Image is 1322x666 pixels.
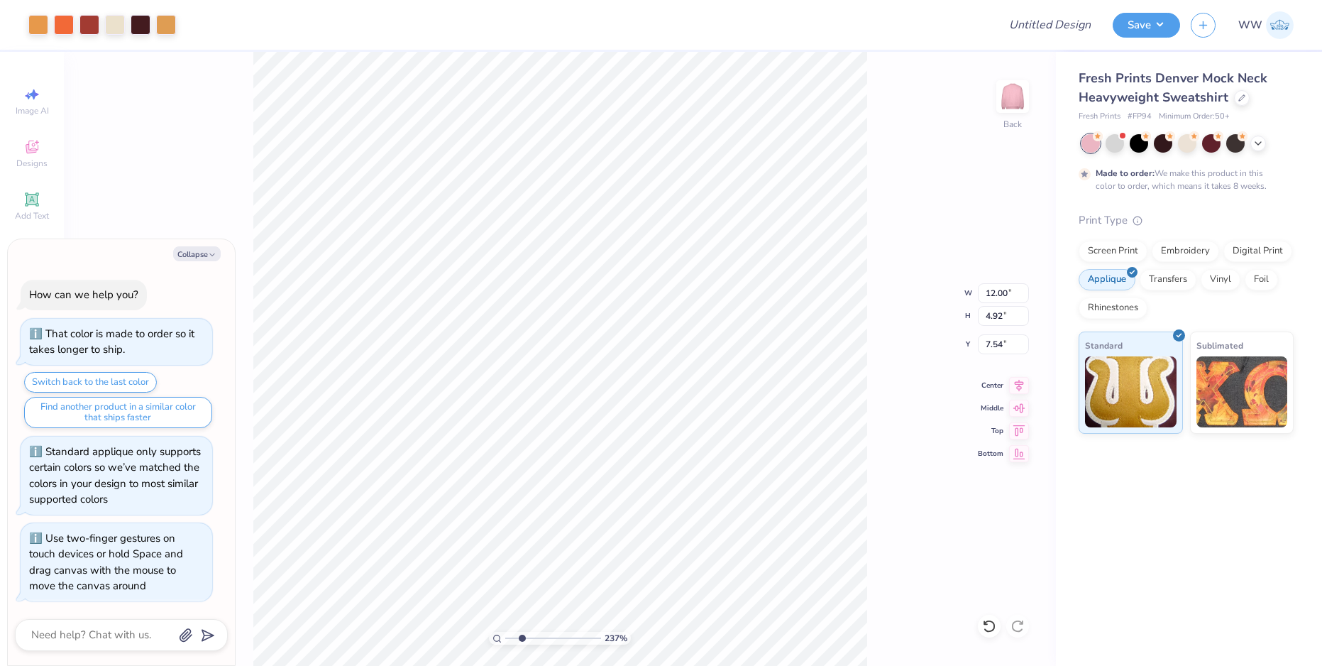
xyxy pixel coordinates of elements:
span: Bottom [978,449,1003,459]
span: Fresh Prints Denver Mock Neck Heavyweight Sweatshirt [1079,70,1267,106]
div: Vinyl [1201,269,1240,290]
button: Collapse [173,246,221,261]
button: Save [1113,13,1180,38]
img: Sublimated [1196,356,1288,427]
span: Image AI [16,105,49,116]
span: Minimum Order: 50 + [1159,111,1230,123]
div: Rhinestones [1079,297,1147,319]
strong: Made to order: [1096,168,1155,179]
input: Untitled Design [998,11,1102,39]
span: Center [978,381,1003,391]
span: WW [1238,17,1262,33]
span: Top [978,426,1003,436]
div: How can we help you? [29,288,138,302]
div: That color is made to order so it takes longer to ship. [29,327,194,357]
div: We make this product in this color to order, which means it takes 8 weeks. [1096,167,1270,192]
a: WW [1238,11,1294,39]
div: Applique [1079,269,1135,290]
div: Screen Print [1079,241,1147,262]
span: Fresh Prints [1079,111,1120,123]
div: Print Type [1079,212,1294,229]
button: Find another product in a similar color that ships faster [24,397,212,428]
div: Digital Print [1223,241,1292,262]
span: Add Text [15,210,49,222]
span: # FP94 [1128,111,1152,123]
img: Standard [1085,356,1177,427]
div: Back [1003,118,1022,131]
img: Back [998,82,1027,111]
span: 237 % [605,632,627,645]
div: Transfers [1140,269,1196,290]
img: Wiro Wink [1266,11,1294,39]
div: Foil [1245,269,1278,290]
div: Use two-finger gestures on touch devices or hold Space and drag canvas with the mouse to move the... [29,531,183,594]
span: Standard [1085,338,1123,353]
div: Standard applique only supports certain colors so we’ve matched the colors in your design to most... [29,444,201,507]
button: Switch back to the last color [24,372,157,393]
span: Middle [978,403,1003,413]
span: Sublimated [1196,338,1243,353]
span: Designs [16,158,48,169]
div: Embroidery [1152,241,1219,262]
